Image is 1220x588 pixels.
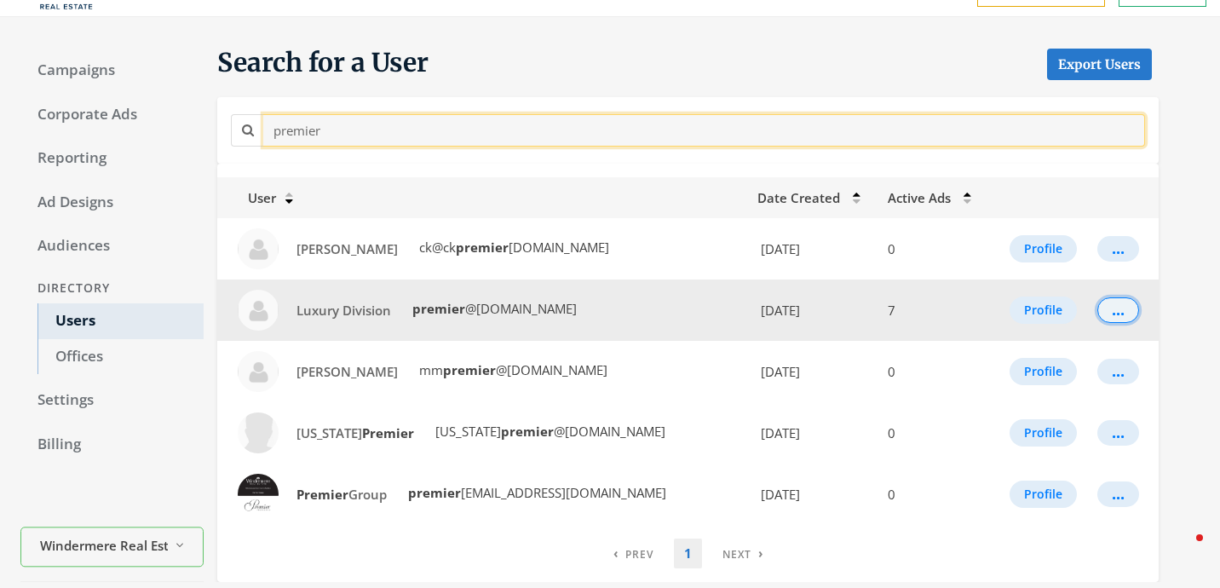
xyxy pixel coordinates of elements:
[412,300,465,317] strong: premier
[296,486,387,503] span: Group
[238,412,279,453] img: Oregon Premier profile
[747,218,878,280] td: [DATE]
[20,141,204,176] a: Reporting
[20,527,204,568] button: Windermere Real Estate
[408,484,461,501] strong: premier
[20,53,204,89] a: Campaigns
[456,239,509,256] strong: premier
[20,273,204,304] div: Directory
[263,114,1145,146] input: Search for a name or email address
[296,486,348,503] strong: Premier
[1010,235,1077,262] button: Profile
[1112,493,1125,495] div: ...
[285,418,425,449] a: [US_STATE]Premier
[878,280,986,341] td: 7
[443,361,496,378] strong: premier
[405,484,666,501] span: [EMAIL_ADDRESS][DOMAIN_NAME]
[1097,236,1139,262] button: ...
[285,479,398,510] a: PremierGroup
[432,423,665,440] span: [US_STATE] @[DOMAIN_NAME]
[296,302,391,319] span: Luxury Division
[747,341,878,402] td: [DATE]
[878,402,986,464] td: 0
[757,189,840,206] span: Date Created
[242,124,254,136] i: Search for a name or email address
[1112,371,1125,372] div: ...
[1010,297,1077,324] button: Profile
[238,228,279,269] img: Christine Kueneke profile
[217,46,429,80] span: Search for a User
[238,351,279,392] img: Maryanna Mayer profile
[238,474,279,515] img: Premier Group profile
[296,424,414,441] span: [US_STATE]
[1010,419,1077,447] button: Profile
[1097,297,1139,323] button: ...
[20,97,204,133] a: Corporate Ads
[416,239,609,256] span: ck@ck [DOMAIN_NAME]
[674,539,702,568] a: 1
[409,300,577,317] span: @[DOMAIN_NAME]
[285,356,409,388] a: [PERSON_NAME]
[603,539,774,568] nav: pagination
[40,536,168,556] span: Windermere Real Estate
[878,218,986,280] td: 0
[296,240,398,257] span: [PERSON_NAME]
[416,361,607,378] span: mm @[DOMAIN_NAME]
[37,303,204,339] a: Users
[1162,530,1203,571] iframe: Intercom live chat
[1097,359,1139,384] button: ...
[296,363,398,380] span: [PERSON_NAME]
[362,424,414,441] strong: Premier
[285,295,402,326] a: Luxury Division
[20,228,204,264] a: Audiences
[20,185,204,221] a: Ad Designs
[1097,420,1139,446] button: ...
[747,464,878,525] td: [DATE]
[878,341,986,402] td: 0
[20,427,204,463] a: Billing
[747,280,878,341] td: [DATE]
[1010,481,1077,508] button: Profile
[878,464,986,525] td: 0
[1112,309,1125,311] div: ...
[888,189,951,206] span: Active Ads
[37,339,204,375] a: Offices
[1097,481,1139,507] button: ...
[1112,248,1125,250] div: ...
[285,233,409,265] a: [PERSON_NAME]
[227,189,276,206] span: User
[238,290,279,331] img: Luxury Division profile
[1047,49,1152,80] a: Export Users
[747,402,878,464] td: [DATE]
[20,383,204,418] a: Settings
[1010,358,1077,385] button: Profile
[1112,432,1125,434] div: ...
[501,423,554,440] strong: premier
